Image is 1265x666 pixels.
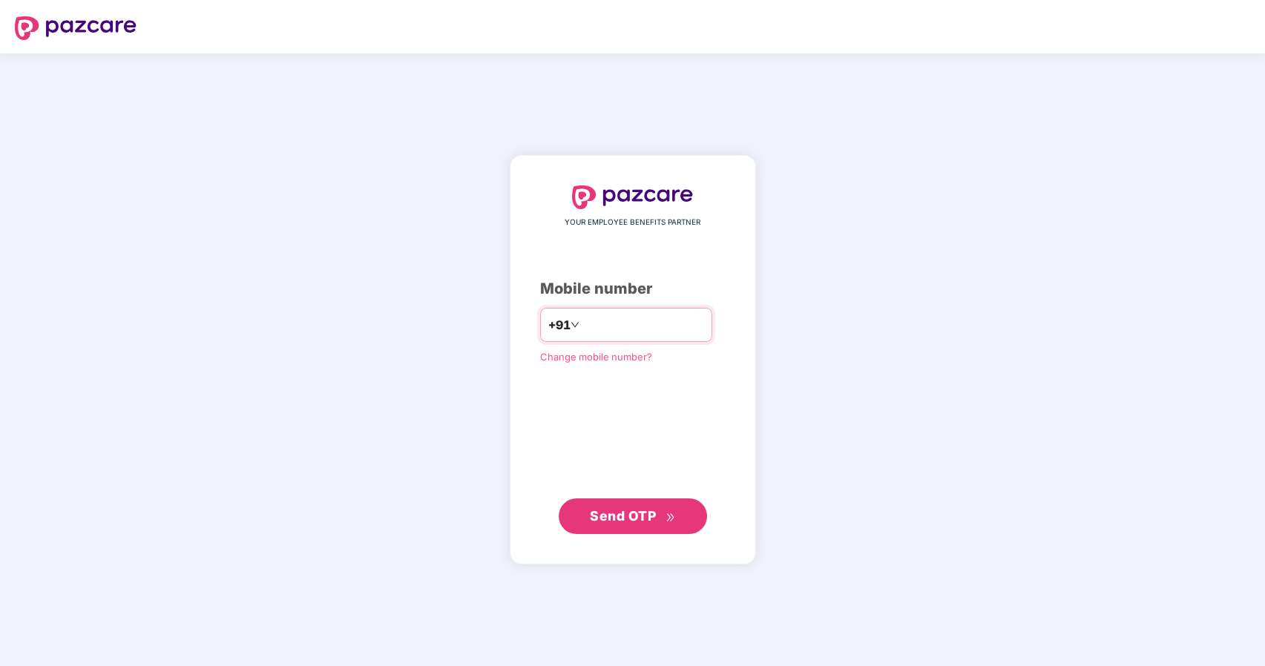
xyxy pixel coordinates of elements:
span: Send OTP [590,508,656,524]
span: double-right [666,512,675,522]
div: Mobile number [540,277,726,300]
button: Send OTPdouble-right [559,498,707,534]
img: logo [15,16,137,40]
span: +91 [548,316,571,334]
a: Change mobile number? [540,351,652,363]
span: down [571,320,579,329]
img: logo [572,185,694,209]
span: YOUR EMPLOYEE BENEFITS PARTNER [565,217,700,228]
